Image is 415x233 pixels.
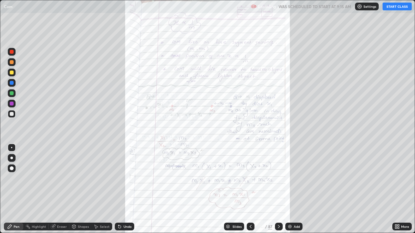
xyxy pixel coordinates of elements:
[401,225,409,228] div: More
[32,225,46,228] div: Highlight
[124,225,132,228] div: Undo
[287,224,292,229] img: add-slide-button
[265,225,267,228] div: /
[357,4,362,9] img: class-settings-icons
[4,4,13,9] p: Com
[100,225,110,228] div: Select
[14,225,19,228] div: Pen
[57,225,67,228] div: Eraser
[232,225,242,228] div: Slides
[279,4,351,9] h5: WAS SCHEDULED TO START AT 9:15 AM
[78,225,89,228] div: Shapes
[363,5,376,8] p: Settings
[258,4,276,9] p: Recording
[251,4,256,9] img: recording.375f2c34.svg
[268,224,272,229] div: 87
[294,225,300,228] div: Add
[257,225,264,228] div: 7
[383,3,412,10] button: START CLASS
